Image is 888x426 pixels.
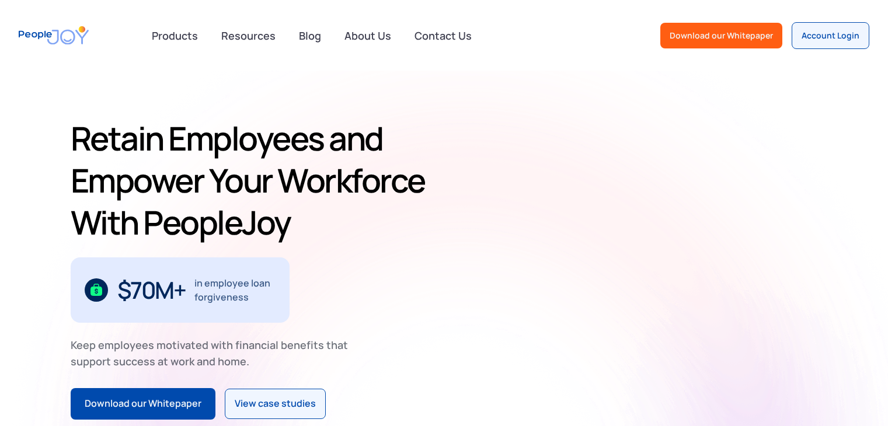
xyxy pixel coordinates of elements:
a: Account Login [792,22,869,49]
div: Products [145,24,205,47]
div: in employee loan forgiveness [194,276,276,304]
a: Resources [214,23,283,48]
h1: Retain Employees and Empower Your Workforce With PeopleJoy [71,117,440,243]
div: $70M+ [117,281,186,299]
div: Account Login [802,30,859,41]
div: View case studies [235,396,316,411]
div: Keep employees motivated with financial benefits that support success at work and home. [71,337,358,369]
div: Download our Whitepaper [85,396,201,411]
a: About Us [337,23,398,48]
div: Download our Whitepaper [670,30,773,41]
a: View case studies [225,389,326,419]
a: Download our Whitepaper [71,388,215,420]
a: Download our Whitepaper [660,23,782,48]
div: 1 / 3 [71,257,290,323]
a: home [19,19,89,52]
a: Contact Us [408,23,479,48]
a: Blog [292,23,328,48]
